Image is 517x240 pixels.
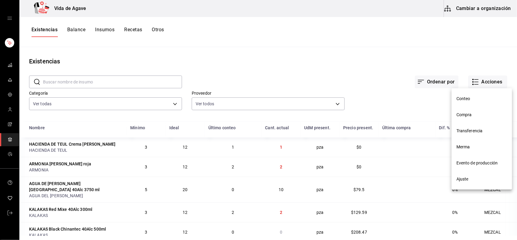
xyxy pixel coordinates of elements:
span: Ajuste [456,176,507,182]
span: Conteo [456,96,507,102]
span: Merma [456,144,507,150]
span: Compra [456,112,507,118]
span: Evento de producción [456,160,507,166]
span: Transferencia [456,128,507,134]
